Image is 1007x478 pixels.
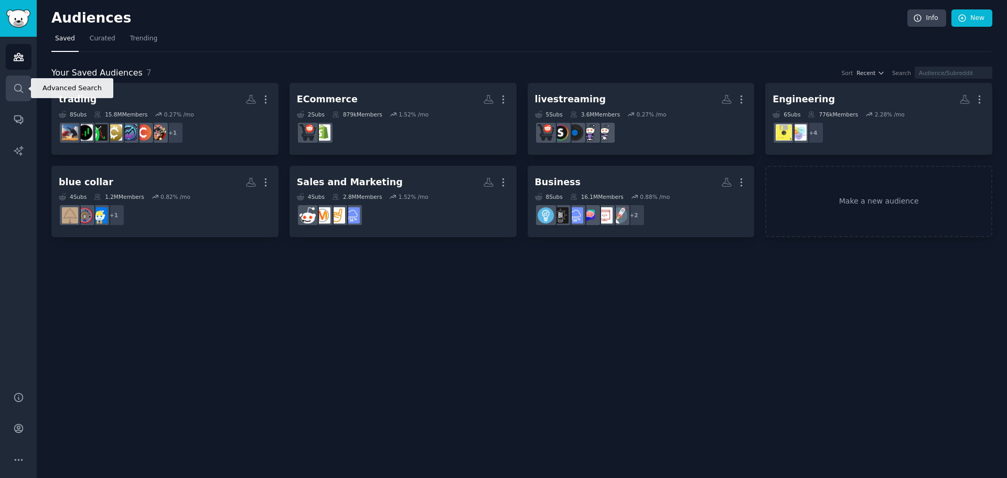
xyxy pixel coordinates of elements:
div: Search [892,69,911,77]
img: ExperiencedDevs [776,124,792,141]
a: Business8Subs16.1MMembers0.88% /mo+2startupswebdevChatGPTPromptGeniusSaaSBusiness_IdeasEntrepreneur [528,166,755,238]
div: 2 Sub s [297,111,325,118]
div: 1.52 % /mo [399,111,428,118]
div: 776k Members [808,111,858,118]
img: ecommerce [538,124,554,141]
a: trading8Subs15.8MMembers0.27% /mo+1AdoptMeTradingCryptoCurrencyStocksAndTradingCryptoCurrencyTrad... [51,83,278,155]
img: StocksAndTrading [121,124,137,141]
a: New [951,9,992,27]
div: + 1 [162,122,184,144]
span: Trending [130,34,157,44]
h2: Audiences [51,10,907,27]
a: Sales and Marketing4Subs2.8MMembers1.52% /moSaaSColdEmailAndSalesmarketingsales [290,166,517,238]
img: ColdEmailAndSales [329,207,345,224]
img: marketing [314,207,330,224]
input: Audience/Subreddit [915,67,992,79]
img: SaaS [567,207,583,224]
img: CryptoCurrencyTrading [106,124,122,141]
div: trading [59,93,97,106]
div: 2.8M Members [332,193,382,200]
div: 0.27 % /mo [164,111,194,118]
span: Saved [55,34,75,44]
div: 4 Sub s [59,193,87,200]
img: LiveStreaming [567,124,583,141]
img: Trading [91,124,108,141]
div: 5 Sub s [535,111,563,118]
div: 4 Sub s [297,193,325,200]
img: sales [299,207,316,224]
div: 0.88 % /mo [640,193,670,200]
div: + 2 [623,204,645,226]
img: FuturesTrading [62,124,78,141]
img: SaaS [344,207,360,224]
div: 3.6M Members [570,111,620,118]
div: 8 Sub s [535,193,563,200]
img: ProductManagement [790,124,807,141]
img: ecommerce [299,124,316,141]
div: blue collar [59,176,113,189]
img: AdoptMeTrading [150,124,166,141]
img: webdev [596,207,613,224]
img: electricians [62,207,78,224]
div: livestreaming [535,93,606,106]
a: ECommerce2Subs879kMembers1.52% /moshopifyecommerce [290,83,517,155]
div: 1.52 % /mo [399,193,428,200]
img: streaming [552,124,569,141]
img: CryptoCurrency [135,124,152,141]
img: Business_Ideas [552,207,569,224]
div: ECommerce [297,93,358,106]
span: Your Saved Audiences [51,67,143,80]
a: Saved [51,30,79,52]
div: 6 Sub s [773,111,800,118]
img: GummySearch logo [6,9,30,28]
div: 2.28 % /mo [875,111,905,118]
span: Curated [90,34,115,44]
a: Curated [86,30,119,52]
img: Construction [91,207,108,224]
a: livestreaming5Subs3.6MMembers0.27% /moTwitch_StartupTwitchLiveStreamingstreamingecommerce [528,83,755,155]
div: + 1 [103,204,125,226]
a: Trending [126,30,161,52]
div: Sales and Marketing [297,176,403,189]
span: 7 [146,68,152,78]
div: 16.1M Members [570,193,624,200]
button: Recent [856,69,885,77]
a: blue collar4Subs1.2MMembers0.82% /mo+1ConstructionIBEWelectricians [51,166,278,238]
img: shopify [314,124,330,141]
div: 8 Sub s [59,111,87,118]
img: ChatGPTPromptGenius [582,207,598,224]
img: Entrepreneur [538,207,554,224]
span: Recent [856,69,875,77]
div: 1.2M Members [94,193,144,200]
div: Sort [842,69,853,77]
img: IBEW [77,207,93,224]
img: Daytrading [77,124,93,141]
a: Make a new audience [765,166,992,238]
div: 15.8M Members [94,111,147,118]
a: Engineering6Subs776kMembers2.28% /mo+4ProductManagementExperiencedDevs [765,83,992,155]
div: Business [535,176,581,189]
img: Twitch [582,124,598,141]
div: 879k Members [332,111,382,118]
div: Engineering [773,93,835,106]
div: 0.82 % /mo [160,193,190,200]
img: Twitch_Startup [596,124,613,141]
img: startups [611,207,627,224]
div: + 4 [802,122,824,144]
a: Info [907,9,946,27]
div: 0.27 % /mo [637,111,667,118]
